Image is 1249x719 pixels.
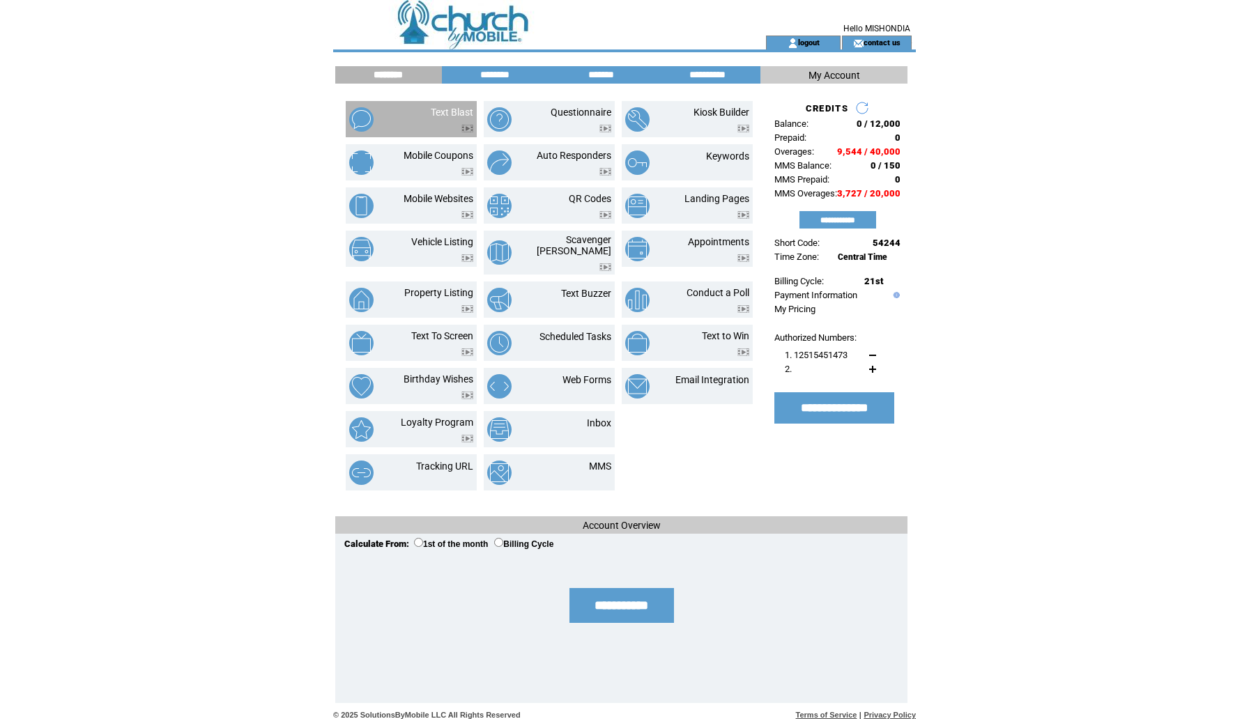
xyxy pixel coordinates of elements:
[694,107,749,118] a: Kiosk Builder
[411,330,473,341] a: Text To Screen
[561,288,611,299] a: Text Buzzer
[890,292,900,298] img: help.gif
[589,461,611,472] a: MMS
[404,193,473,204] a: Mobile Websites
[774,290,857,300] a: Payment Information
[785,350,848,360] span: 1. 12515451473
[702,330,749,341] a: Text to Win
[737,348,749,356] img: video.png
[774,174,829,185] span: MMS Prepaid:
[487,331,512,355] img: scheduled-tasks.png
[551,107,611,118] a: Questionnaire
[774,146,814,157] span: Overages:
[625,331,650,355] img: text-to-win.png
[788,38,798,49] img: account_icon.gif
[871,160,901,171] span: 0 / 150
[487,240,512,265] img: scavenger-hunt.png
[414,539,488,549] label: 1st of the month
[414,538,423,547] input: 1st of the month
[675,374,749,385] a: Email Integration
[344,539,409,549] span: Calculate From:
[487,461,512,485] img: mms.png
[809,70,860,81] span: My Account
[837,146,901,157] span: 9,544 / 40,000
[487,417,512,442] img: inbox.png
[774,132,806,143] span: Prepaid:
[706,150,749,162] a: Keywords
[349,374,374,399] img: birthday-wishes.png
[774,118,809,129] span: Balance:
[684,193,749,204] a: Landing Pages
[785,364,792,374] span: 2.
[625,107,650,132] img: kiosk-builder.png
[837,188,901,199] span: 3,727 / 20,000
[431,107,473,118] a: Text Blast
[895,132,901,143] span: 0
[401,417,473,428] a: Loyalty Program
[774,188,837,199] span: MMS Overages:
[798,38,820,47] a: logout
[864,711,916,719] a: Privacy Policy
[864,38,901,47] a: contact us
[737,211,749,219] img: video.png
[349,417,374,442] img: loyalty-program.png
[487,194,512,218] img: qr-codes.png
[537,234,611,256] a: Scavenger [PERSON_NAME]
[461,168,473,176] img: video.png
[404,287,473,298] a: Property Listing
[774,160,832,171] span: MMS Balance:
[537,150,611,161] a: Auto Responders
[806,103,848,114] span: CREDITS
[796,711,857,719] a: Terms of Service
[461,211,473,219] img: video.png
[625,150,650,175] img: keywords.png
[599,125,611,132] img: video.png
[487,150,512,175] img: auto-responders.png
[461,392,473,399] img: video.png
[404,373,473,385] a: Birthday Wishes
[349,150,374,175] img: mobile-coupons.png
[859,711,861,719] span: |
[487,374,512,399] img: web-forms.png
[349,331,374,355] img: text-to-screen.png
[349,194,374,218] img: mobile-websites.png
[416,461,473,472] a: Tracking URL
[349,288,374,312] img: property-listing.png
[583,520,661,531] span: Account Overview
[895,174,901,185] span: 0
[625,194,650,218] img: landing-pages.png
[349,107,374,132] img: text-blast.png
[461,435,473,442] img: video.png
[539,331,611,342] a: Scheduled Tasks
[487,107,512,132] img: questionnaire.png
[625,374,650,399] img: email-integration.png
[838,252,887,262] span: Central Time
[599,168,611,176] img: video.png
[857,118,901,129] span: 0 / 12,000
[774,332,857,343] span: Authorized Numbers:
[494,539,553,549] label: Billing Cycle
[774,252,819,262] span: Time Zone:
[404,150,473,161] a: Mobile Coupons
[461,348,473,356] img: video.png
[625,237,650,261] img: appointments.png
[625,288,650,312] img: conduct-a-poll.png
[411,236,473,247] a: Vehicle Listing
[599,263,611,271] img: video.png
[461,125,473,132] img: video.png
[587,417,611,428] a: Inbox
[461,254,473,262] img: video.png
[599,211,611,219] img: video.png
[853,38,864,49] img: contact_us_icon.gif
[737,305,749,313] img: video.png
[864,276,883,286] span: 21st
[461,305,473,313] img: video.png
[487,288,512,312] img: text-buzzer.png
[774,304,815,314] a: My Pricing
[687,287,749,298] a: Conduct a Poll
[349,461,374,485] img: tracking-url.png
[737,254,749,262] img: video.png
[774,276,824,286] span: Billing Cycle:
[688,236,749,247] a: Appointments
[494,538,503,547] input: Billing Cycle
